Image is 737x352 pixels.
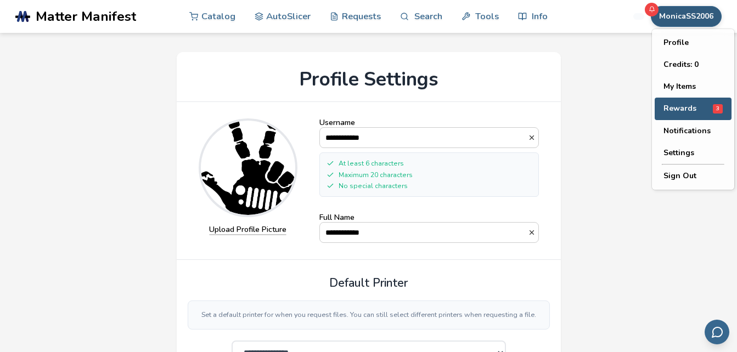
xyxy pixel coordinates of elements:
[655,54,732,76] button: Credits: 0
[188,276,550,289] h2: Default Printer
[197,310,541,320] p: Set a default printer for when you request files. You can still select different printers when re...
[705,320,729,344] button: Send feedback via email
[320,128,528,147] input: Username
[339,171,413,179] span: Maximum 20 characters
[663,104,696,113] span: Rewards
[655,76,732,98] button: My Items
[652,29,734,190] div: MonicaSS2006
[651,6,722,27] button: MonicaSS2006
[339,182,408,190] span: No special characters
[320,223,528,242] input: Full Name
[528,229,538,236] button: Full Name
[209,225,286,235] label: Upload Profile Picture
[655,165,732,187] button: Sign Out
[319,213,539,243] label: Full Name
[663,127,711,135] span: Notifications
[655,32,732,54] button: Profile
[713,104,723,113] span: 3
[528,134,538,141] button: Username
[36,9,136,24] span: Matter Manifest
[655,142,732,164] button: Settings
[177,52,561,102] h1: Profile Settings
[319,118,539,148] label: Username
[339,160,404,167] span: At least 6 characters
